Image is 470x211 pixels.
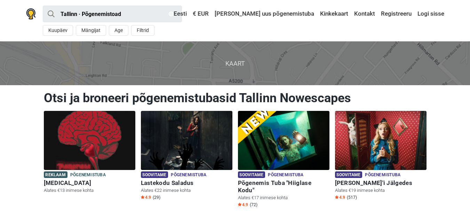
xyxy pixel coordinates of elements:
span: 4.9 [238,202,248,208]
span: (72) [250,202,257,208]
h6: Lastekodu Saladus [141,179,232,187]
button: Age [109,25,128,36]
img: Põgenemis Tuba "Hiiglase Kodu" [238,111,329,170]
a: Eesti [167,8,189,20]
h6: Põgenemis Tuba "Hiiglase Kodu" [238,179,329,194]
h6: [PERSON_NAME]'i Jälgedes [335,179,427,187]
img: Nowescape logo [26,8,36,19]
a: Kinkekaart [318,8,350,20]
p: Alates €19 inimese kohta [335,187,427,194]
h1: Otsi ja broneeri põgenemistubasid Tallinn Nowescapes [44,90,427,106]
span: Põgenemistuba [171,171,206,179]
p: Alates €13 inimese kohta [44,187,135,194]
p: Alates €17 inimese kohta [238,195,329,201]
img: Star [141,195,144,199]
img: Star [335,195,338,199]
h6: [MEDICAL_DATA] [44,179,135,187]
a: [PERSON_NAME] uus põgenemistuba [213,8,316,20]
span: Soovitame [141,171,168,178]
span: Põgenemistuba [70,171,106,179]
a: Kontakt [352,8,377,20]
span: Põgenemistuba [365,171,400,179]
img: Star [238,203,241,206]
a: Lastekodu Saladus Soovitame Põgenemistuba Lastekodu Saladus Alates €22 inimese kohta Star4.9 (29) [141,111,232,202]
button: Kuupäev [43,25,73,36]
img: Paranoia [44,111,135,170]
img: Eesti [169,11,174,16]
img: Lastekodu Saladus [141,111,232,170]
a: € EUR [191,8,210,20]
input: proovi “Tallinn” [43,6,182,22]
img: Alice'i Jälgedes [335,111,427,170]
span: (517) [347,195,357,200]
span: Põgenemistuba [268,171,303,179]
span: Soovitame [335,171,363,178]
a: Logi sisse [416,8,444,20]
p: Alates €22 inimese kohta [141,187,232,194]
button: Mängijat [76,25,106,36]
button: Filtrid [131,25,154,36]
a: Põgenemis Tuba "Hiiglase Kodu" Soovitame Põgenemistuba Põgenemis Tuba "Hiiglase Kodu" Alates €17 ... [238,111,329,209]
span: Soovitame [238,171,265,178]
a: Paranoia Reklaam Põgenemistuba [MEDICAL_DATA] Alates €13 inimese kohta [44,111,135,195]
span: 4.9 [141,195,151,200]
a: Registreeru [379,8,413,20]
span: Reklaam [44,171,67,178]
span: 4.9 [335,195,345,200]
span: (29) [153,195,160,200]
a: Alice'i Jälgedes Soovitame Põgenemistuba [PERSON_NAME]'i Jälgedes Alates €19 inimese kohta Star4.... [335,111,427,202]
